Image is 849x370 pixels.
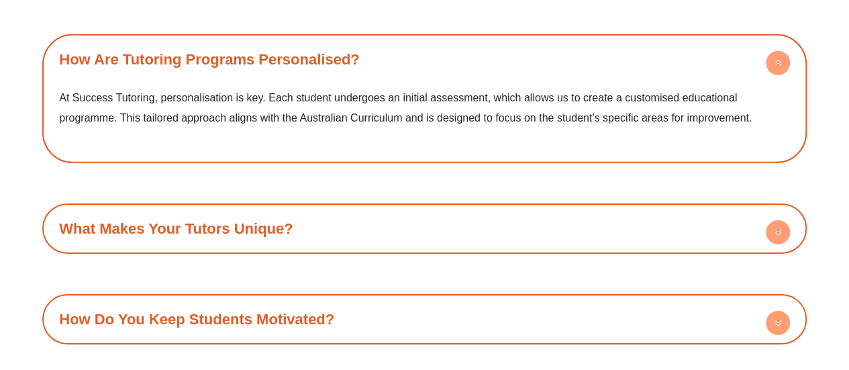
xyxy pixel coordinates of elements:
[59,51,359,68] a: How Are Tutoring Programs Personalised?
[49,210,800,247] div: What Makes Your Tutors Unique?
[59,220,293,237] a: What Makes Your Tutors Unique?
[59,92,752,124] span: At Success Tutoring, personalisation is key. Each student undergoes an initial assessment, which ...
[49,301,800,338] div: How Do You Keep Students Motivated?
[626,218,849,370] iframe: Chat Widget
[49,41,800,78] div: How Are Tutoring Programs Personalised?
[49,78,800,156] div: How Are Tutoring Programs Personalised?
[59,311,334,328] a: How Do You Keep Students Motivated?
